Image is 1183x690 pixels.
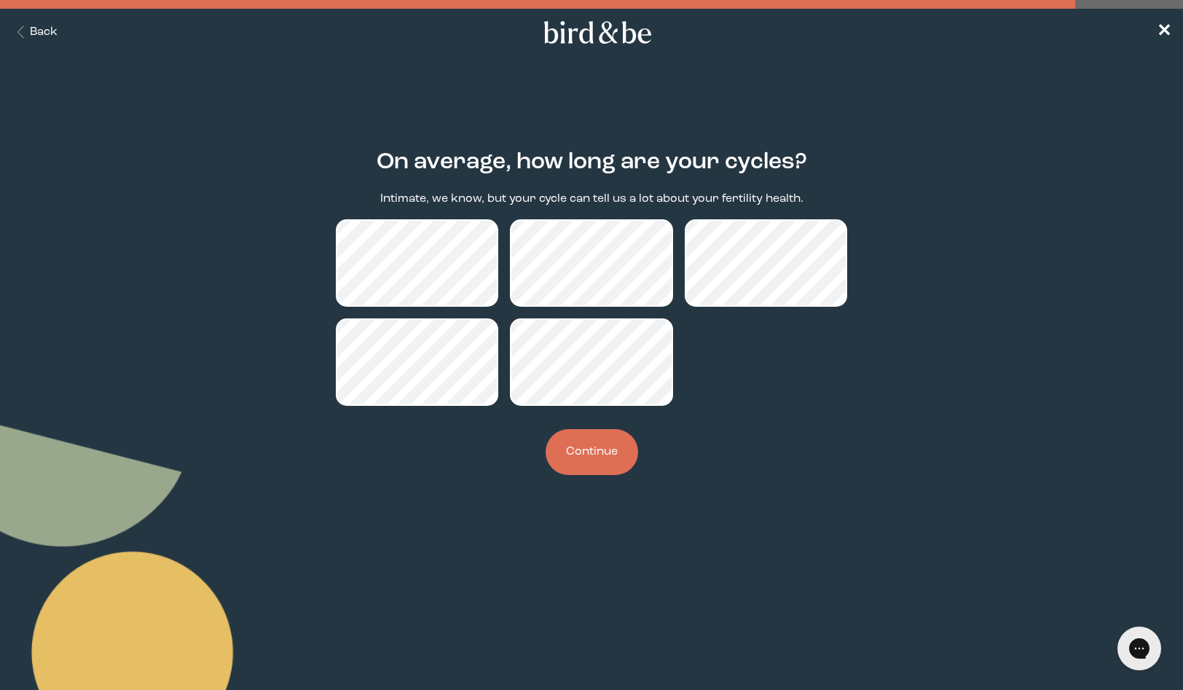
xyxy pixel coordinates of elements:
[12,24,58,41] button: Back Button
[377,146,807,179] h2: On average, how long are your cycles?
[1157,23,1171,41] span: ✕
[1157,20,1171,45] a: ✕
[1110,622,1168,675] iframe: Gorgias live chat messenger
[380,191,803,208] p: Intimate, we know, but your cycle can tell us a lot about your fertility health.
[546,429,638,475] button: Continue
